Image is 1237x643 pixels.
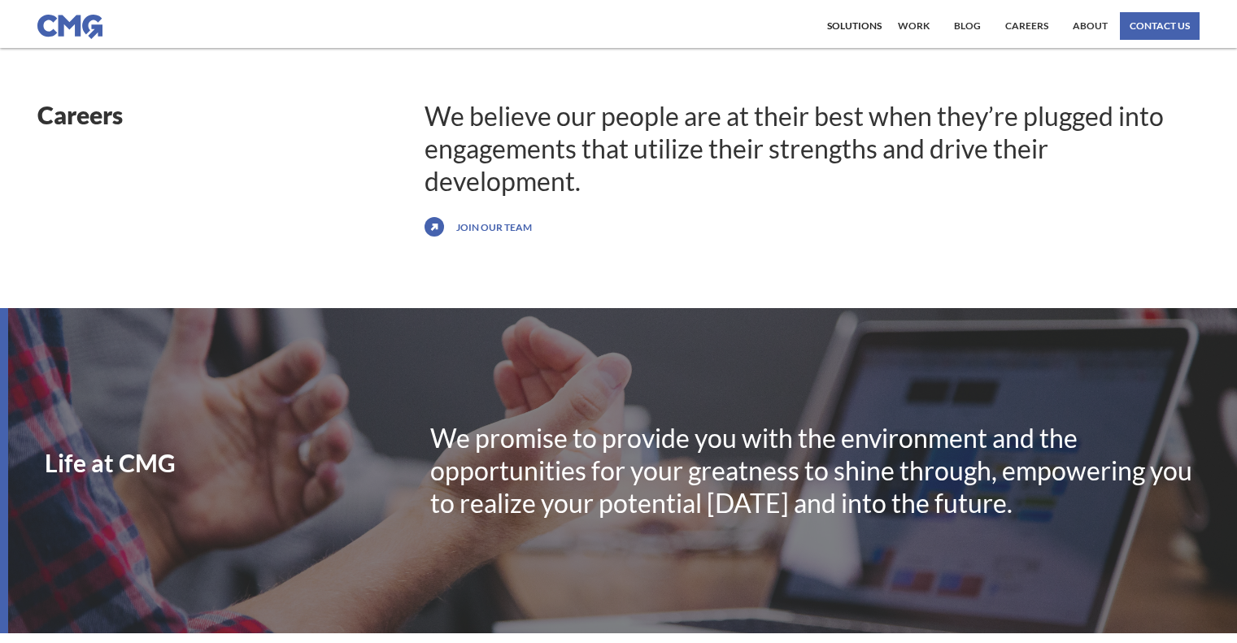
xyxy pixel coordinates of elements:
[827,21,882,31] div: Solutions
[1069,12,1112,40] a: About
[452,214,536,240] a: Join our team
[425,100,1200,198] div: We believe our people are at their best when they’re plugged into engagements that utilize their ...
[430,422,1200,519] div: We promise to provide you with the environment and the opportunities for your greatness to shine ...
[37,100,425,129] h1: Careers
[1001,12,1052,40] a: Careers
[950,12,985,40] a: Blog
[425,214,444,240] img: icon with arrow pointing up and to the right.
[1130,21,1190,31] div: contact us
[45,450,429,475] h1: Life at CMG
[37,15,102,39] img: CMG logo in blue.
[894,12,934,40] a: work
